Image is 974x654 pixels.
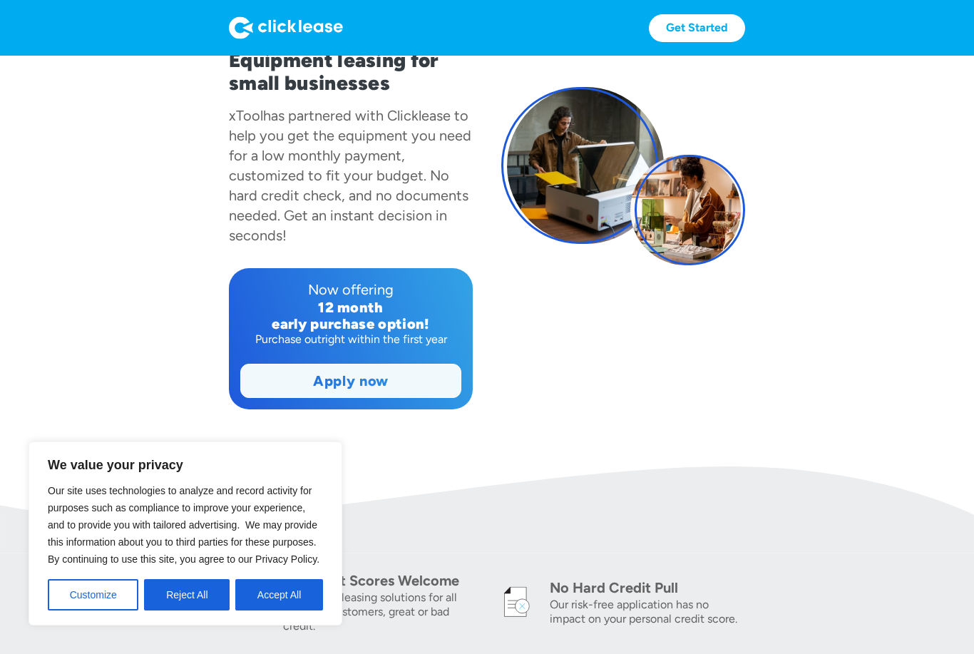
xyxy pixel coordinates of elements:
[48,485,319,565] span: Our site uses technologies to analyze and record activity for purposes such as compliance to impr...
[29,441,342,625] div: We value your privacy
[240,280,461,300] div: Now offering
[649,14,745,42] a: Get Started
[496,581,538,623] img: credit icon
[283,571,478,591] div: All Credit Scores Welcome
[48,579,138,610] button: Customize
[550,578,745,598] div: No Hard Credit Pull
[241,364,461,397] a: Apply now
[48,456,323,474] p: We value your privacy
[229,48,473,94] h1: Equipment leasing for small businesses
[144,579,230,610] button: Reject All
[283,591,478,633] div: Equipment leasing solutions for all business customers, great or bad credit.
[240,316,461,332] div: early purchase option!
[229,107,263,124] div: xTool
[229,16,343,39] img: Logo
[240,300,461,316] div: 12 month
[235,579,323,610] button: Accept All
[240,332,461,347] div: Purchase outright within the first year
[550,598,745,626] div: Our risk-free application has no impact on your personal credit score.
[229,107,471,244] div: has partnered with Clicklease to help you get the equipment you need for a low monthly payment, c...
